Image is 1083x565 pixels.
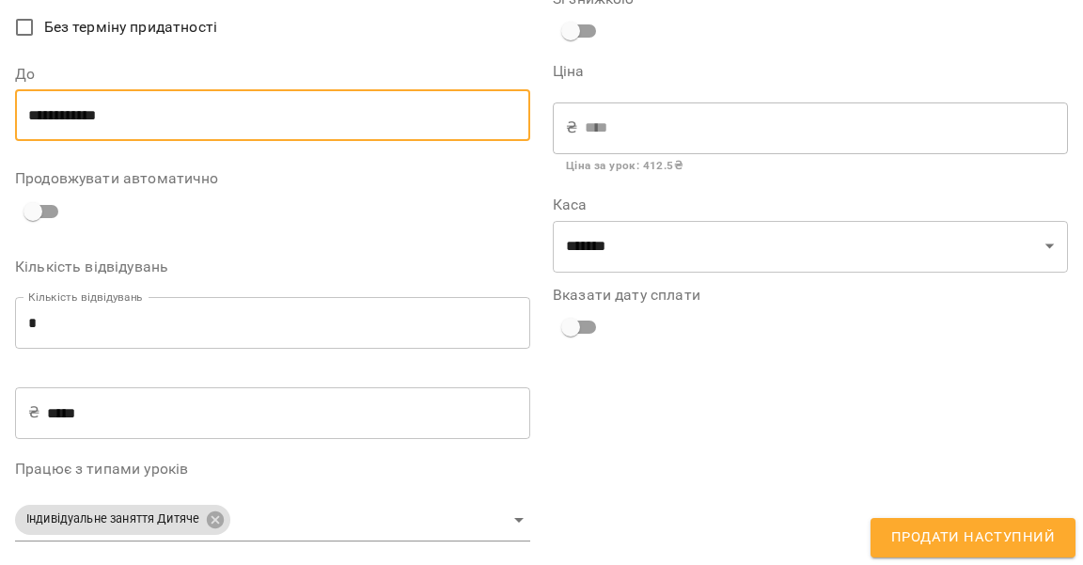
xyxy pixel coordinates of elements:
button: Продати наступний [871,518,1075,557]
div: Індивідуальне заняття Дитяче [15,505,230,535]
label: Кількість відвідувань [15,259,530,275]
b: Ціна за урок : 412.5 ₴ [566,159,683,172]
label: Вказати дату сплати [553,288,1068,303]
div: Індивідуальне заняття Дитяче [15,499,530,541]
span: Продати наступний [891,526,1055,550]
p: ₴ [28,401,39,424]
span: Індивідуальне заняття Дитяче [15,510,211,528]
label: Каса [553,197,1068,212]
label: До [15,67,530,82]
label: Працює з типами уроків [15,462,530,477]
p: ₴ [566,117,577,139]
label: Продовжувати автоматично [15,171,530,186]
label: Ціна [553,64,1068,79]
span: Без терміну придатності [44,16,217,39]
